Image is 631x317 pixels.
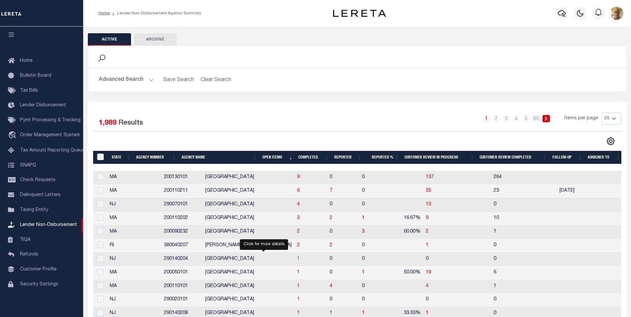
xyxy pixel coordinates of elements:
[362,270,365,275] a: 1
[297,175,300,179] a: 9
[107,198,161,212] td: NJ
[20,267,57,272] span: Customer Profile
[20,118,80,123] span: Pymt Processing & Tracking
[426,188,431,193] a: 55
[161,280,203,293] td: 200110101
[20,237,31,242] span: TIQA
[359,198,389,212] td: 0
[297,229,300,234] span: 2
[330,284,332,288] a: 4
[297,257,300,261] a: 1
[402,151,477,164] th: Customer Review In Progress: activate to sort column ascending
[426,311,428,315] a: 1
[107,266,161,280] td: MA
[426,284,428,288] a: 4
[426,243,428,248] span: 1
[297,284,300,288] a: 1
[362,229,365,234] a: 3
[203,212,294,225] td: [GEOGRAPHIC_DATA]
[389,212,423,225] td: 16.67%
[359,280,389,293] td: 0
[107,171,161,184] td: MA
[327,198,359,212] td: 0
[98,11,110,15] a: Home
[297,311,300,315] a: 1
[179,151,260,164] th: Agency Name: activate to sort column ascending
[20,103,66,108] span: Lender Disbursement
[203,266,294,280] td: [GEOGRAPHIC_DATA]
[550,151,585,164] th: Follow-up: activate to sort column ascending
[426,229,428,234] a: 2
[491,184,557,198] td: 23
[477,151,550,164] th: Customer Review Completed: activate to sort column ascending
[20,58,33,63] span: Home
[203,198,294,212] td: [GEOGRAPHIC_DATA]
[161,171,203,184] td: 200130101
[296,151,332,164] th: Completed: activate to sort column ascending
[20,133,80,138] span: Order Management System
[332,151,365,164] th: Reported: activate to sort column ascending
[107,184,161,198] td: MA
[297,216,300,220] a: 3
[161,184,203,198] td: 200110211
[99,73,154,86] button: Advanced Search
[491,293,557,307] td: 0
[8,131,19,140] i: travel_explore
[20,88,38,93] span: Tax Bills
[330,216,332,220] a: 2
[20,252,38,257] span: Refunds
[93,151,109,164] th: MBACode
[20,148,85,153] span: Tax Amount Reporting Queue
[203,239,294,253] td: [PERSON_NAME][GEOGRAPHIC_DATA]
[161,239,203,253] td: 380040207
[297,202,300,207] a: 4
[359,171,389,184] td: 0
[203,225,294,239] td: [GEOGRAPHIC_DATA]
[161,225,203,239] td: 200090232
[493,115,500,122] a: 2
[20,282,58,287] span: Security Settings
[362,311,365,315] a: 1
[330,188,332,193] a: 7
[107,212,161,225] td: MA
[491,198,557,212] td: 0
[110,10,201,16] li: Lender Non-Disbursement Agency Summary
[297,270,300,275] span: 1
[161,253,203,266] td: 290140204
[491,280,557,293] td: 1
[491,225,557,239] td: 1
[362,216,365,220] a: 1
[161,212,203,225] td: 200110202
[389,225,423,239] td: 60.00%
[423,293,491,307] td: 0
[297,243,300,248] a: 2
[426,202,431,207] span: 13
[118,118,143,129] label: Results
[426,216,428,220] span: 9
[423,253,491,266] td: 0
[20,163,36,167] span: SNAPQ
[564,115,598,122] span: Items per page
[359,184,389,198] td: 0
[491,239,557,253] td: 0
[359,253,389,266] td: 0
[297,297,300,302] a: 1
[20,193,61,197] span: Delinquent Letters
[297,188,300,193] span: 6
[107,280,161,293] td: MA
[327,293,359,307] td: 0
[203,184,294,198] td: [GEOGRAPHIC_DATA]
[107,239,161,253] td: RI
[426,175,434,179] span: 137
